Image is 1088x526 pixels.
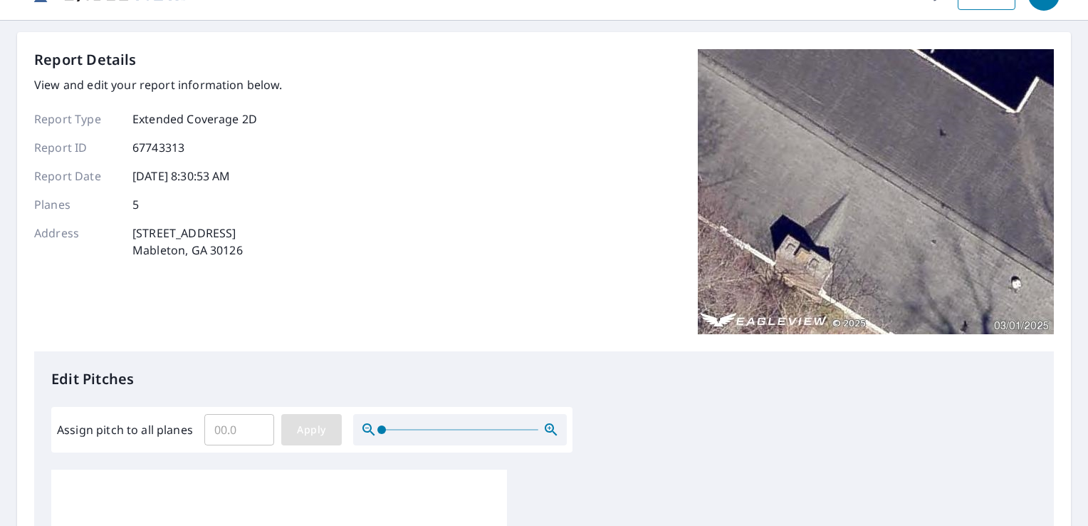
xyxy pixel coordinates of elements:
p: Address [34,225,120,259]
button: Apply [281,414,342,445]
p: [DATE] 8:30:53 AM [132,167,231,185]
p: Report Date [34,167,120,185]
p: 67743313 [132,139,184,156]
img: Top image [698,49,1054,334]
span: Apply [293,421,330,439]
p: Report Details [34,49,137,71]
p: Edit Pitches [51,368,1037,390]
input: 00.0 [204,410,274,450]
p: 5 [132,196,139,213]
p: Planes [34,196,120,213]
p: Report ID [34,139,120,156]
p: Report Type [34,110,120,128]
p: [STREET_ADDRESS] Mableton, GA 30126 [132,225,243,259]
p: View and edit your report information below. [34,76,283,93]
p: Extended Coverage 2D [132,110,257,128]
label: Assign pitch to all planes [57,421,193,438]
